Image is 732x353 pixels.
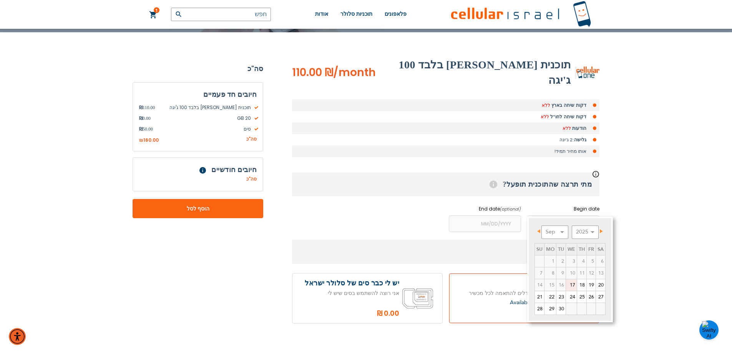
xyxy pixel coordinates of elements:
[551,102,586,108] strong: דקות שיחה בארץ
[292,134,599,146] li: 2 ג'יגה
[158,205,238,213] span: הוסף לסל
[558,246,564,253] span: Tuesday
[577,279,586,291] a: 18
[153,126,257,133] span: סים
[542,102,550,108] span: ללא
[566,267,577,279] span: 10
[449,215,521,232] input: MM/DD/YYYY
[139,89,257,100] h3: חיובים חד פעמיים
[544,303,556,315] a: 29
[535,303,544,315] a: 28
[315,11,328,17] span: אודות
[556,291,566,303] a: 23
[595,227,605,236] a: Next
[510,299,556,306] a: Available Locations
[596,291,605,303] a: 27
[566,279,577,291] a: 17
[527,206,599,212] label: Begin date
[587,291,596,303] a: 26
[550,114,586,120] strong: דקות שיחה לחו"ל
[596,279,605,291] a: 20
[556,303,566,315] a: 30
[563,125,571,131] span: ללא
[139,115,151,122] span: 0.00
[171,8,271,21] input: חפש
[587,267,596,279] span: 12
[587,255,596,267] span: 5
[149,10,158,20] a: 1
[292,65,333,80] span: ‏110.00 ₪
[490,181,497,188] span: Help
[155,104,257,111] span: תוכנית [PERSON_NAME] בלבד 100 ג'יגה
[576,66,599,79] img: תוכנית וייז בלבד 2 גיגה
[598,246,604,253] span: Saturday
[544,279,556,291] span: 15
[211,165,257,174] span: חיובים חודשיים
[556,267,566,279] span: 9
[566,255,577,267] span: 3
[292,172,599,196] h3: מתי תרצה שהתוכנית תופעל?
[541,225,568,239] select: Select month
[577,267,586,279] span: 11
[535,267,544,279] span: 7
[449,206,521,212] label: End date
[139,115,143,122] span: ₪
[139,137,143,144] span: ₪
[199,167,206,174] span: Help
[556,255,566,267] span: 2
[544,267,556,279] span: 8
[292,146,599,157] li: אותו מחיר תמיד!
[537,229,540,233] span: Prev
[536,246,543,253] span: Sunday
[139,126,153,133] span: 50.00
[376,57,571,88] h2: תוכנית [PERSON_NAME] בלבד 100 ג'יגה
[544,255,556,267] span: 1
[596,255,605,267] span: 6
[546,246,554,253] span: Monday
[588,246,594,253] span: Friday
[340,11,372,17] span: תוכניות סלולר
[541,114,549,120] span: ללא
[556,279,566,291] span: 16
[451,1,591,28] img: לוגו סלולר ישראל
[544,291,556,303] a: 22
[133,63,263,75] strong: סה"כ
[155,7,158,13] span: 1
[139,104,155,111] span: 110.00
[535,291,544,303] a: 21
[333,65,376,80] span: /month
[600,229,603,233] span: Next
[573,137,586,143] strong: גלישה:
[587,279,596,291] a: 19
[577,255,586,267] span: 4
[596,267,605,279] span: 13
[568,246,575,253] span: Wednesday
[527,215,599,232] input: MM/DD/YYYY
[566,291,577,303] a: 24
[139,126,143,133] span: ₪
[535,227,545,236] a: Prev
[572,125,586,131] strong: הודעות
[500,206,521,212] i: (optional)
[9,328,26,345] div: תפריט נגישות
[143,137,159,143] span: 160.00
[385,11,407,17] span: פלאפונים
[246,136,257,143] span: סה"כ
[133,199,263,218] button: הוסף לסל
[151,115,257,122] span: 20 GB
[572,225,599,239] select: Select year
[579,246,585,253] span: Thursday
[246,176,257,182] span: סה"כ
[577,291,586,303] a: 25
[535,279,544,291] span: 14
[139,104,143,111] span: ₪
